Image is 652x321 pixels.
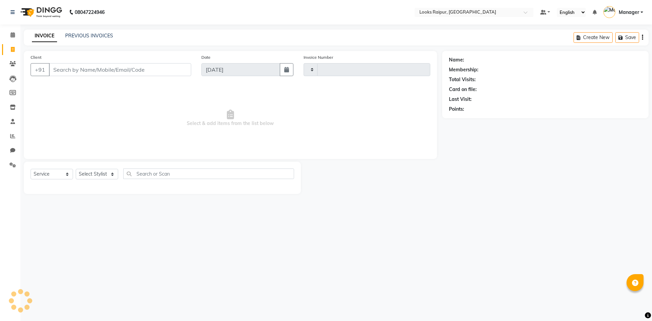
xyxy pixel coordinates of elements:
input: Search or Scan [123,168,294,179]
label: Date [201,54,211,60]
label: Client [31,54,41,60]
div: Card on file: [449,86,477,93]
input: Search by Name/Mobile/Email/Code [49,63,191,76]
button: Create New [574,32,613,43]
div: Membership: [449,66,478,73]
b: 08047224946 [75,3,105,22]
a: PREVIOUS INVOICES [65,33,113,39]
div: Last Visit: [449,96,472,103]
a: INVOICE [32,30,57,42]
span: Select & add items from the list below [31,84,430,152]
div: Points: [449,106,464,113]
button: Save [615,32,639,43]
div: Name: [449,56,464,64]
button: +91 [31,63,50,76]
div: Total Visits: [449,76,476,83]
img: Manager [603,6,615,18]
span: Manager [619,9,639,16]
label: Invoice Number [304,54,333,60]
img: logo [17,3,64,22]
